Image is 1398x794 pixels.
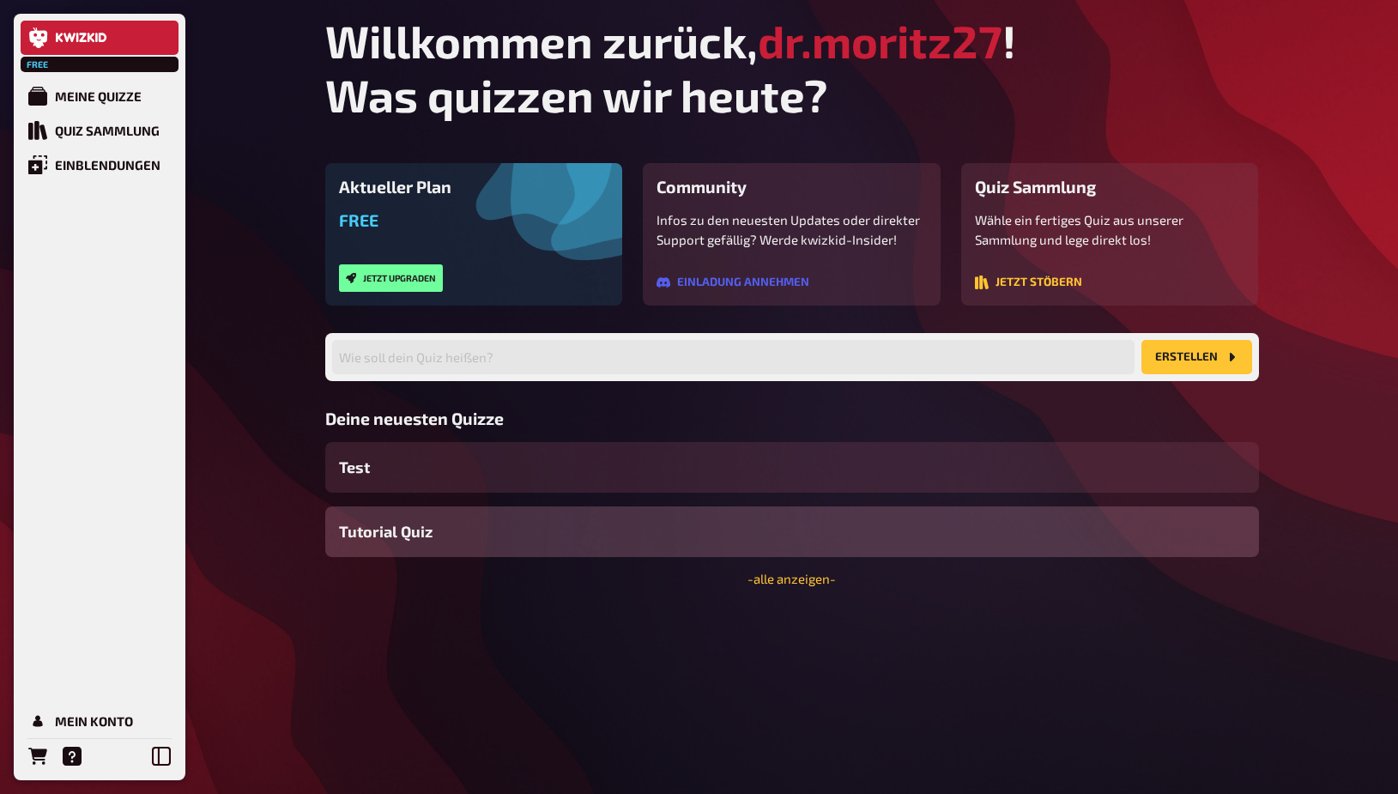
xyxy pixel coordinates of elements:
[55,88,142,104] div: Meine Quizze
[339,520,433,543] span: Tutorial Quiz
[657,177,927,197] h3: Community
[339,456,370,479] span: Test
[975,276,1082,292] a: Jetzt stöbern
[21,739,55,773] a: Bestellungen
[21,113,179,148] a: Quiz Sammlung
[1141,340,1252,374] button: Erstellen
[975,177,1245,197] h3: Quiz Sammlung
[21,148,179,182] a: Einblendungen
[325,409,1259,428] h3: Deine neuesten Quizze
[325,506,1259,557] a: Tutorial Quiz
[325,14,1259,122] h1: Willkommen zurück, ! Was quizzen wir heute?
[975,210,1245,249] p: Wähle ein fertiges Quiz aus unserer Sammlung und lege direkt los!
[339,177,609,197] h3: Aktueller Plan
[21,79,179,113] a: Meine Quizze
[657,276,809,289] button: Einladung annehmen
[55,123,160,138] div: Quiz Sammlung
[21,704,179,738] a: Mein Konto
[55,713,133,729] div: Mein Konto
[758,14,1002,68] span: dr.moritz27
[657,210,927,249] p: Infos zu den neuesten Updates oder direkter Support gefällig? Werde kwizkid-Insider!
[55,739,89,773] a: Hilfe
[325,442,1259,493] a: Test
[22,59,53,70] span: Free
[332,340,1135,374] input: Wie soll dein Quiz heißen?
[339,264,443,292] button: Jetzt upgraden
[657,276,809,292] a: Einladung annehmen
[339,210,378,230] span: Free
[55,157,160,173] div: Einblendungen
[975,276,1082,289] button: Jetzt stöbern
[747,571,836,586] a: -alle anzeigen-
